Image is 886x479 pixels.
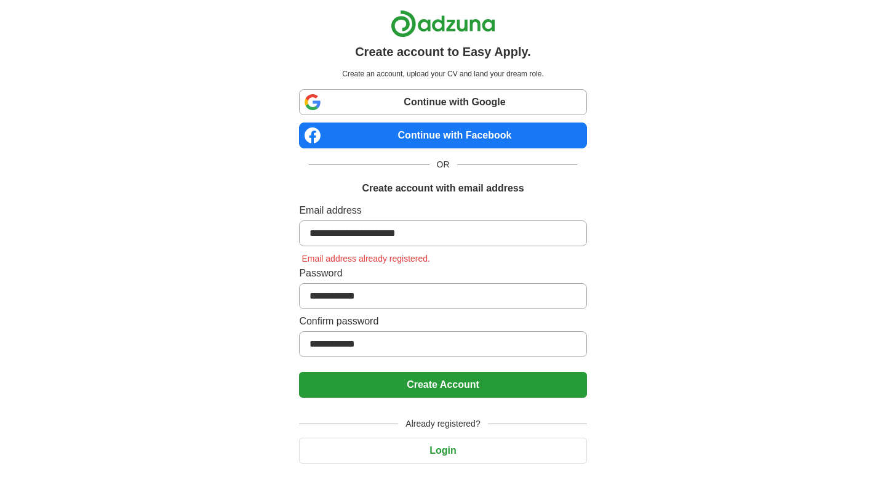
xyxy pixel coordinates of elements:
[391,10,495,38] img: Adzuna logo
[398,417,487,430] span: Already registered?
[299,266,586,281] label: Password
[362,181,524,196] h1: Create account with email address
[299,123,586,148] a: Continue with Facebook
[299,314,586,329] label: Confirm password
[355,42,531,61] h1: Create account to Easy Apply.
[299,372,586,398] button: Create Account
[299,254,433,264] span: Email address already registered.
[299,89,586,115] a: Continue with Google
[301,68,584,79] p: Create an account, upload your CV and land your dream role.
[299,203,586,218] label: Email address
[299,445,586,456] a: Login
[429,158,457,171] span: OR
[299,438,586,464] button: Login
